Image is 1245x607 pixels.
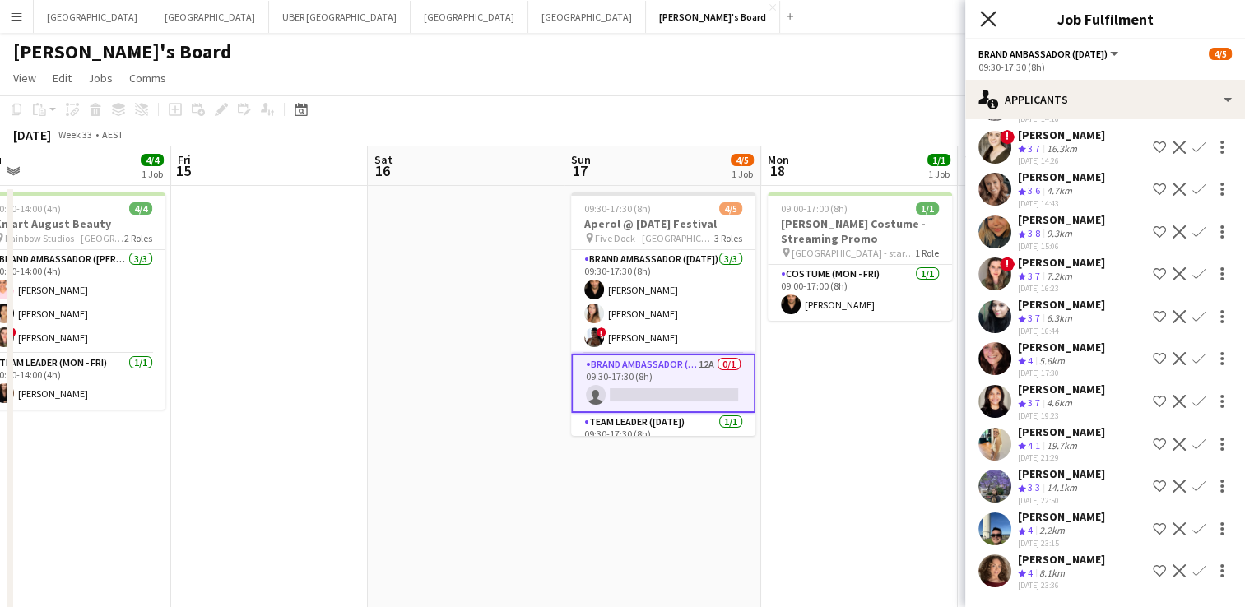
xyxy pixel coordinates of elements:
[102,128,123,141] div: AEST
[732,168,753,180] div: 1 Job
[1018,509,1105,524] div: [PERSON_NAME]
[1018,452,1105,463] div: [DATE] 21:29
[768,216,952,246] h3: [PERSON_NAME] Costume - Streaming Promo
[54,128,95,141] span: Week 33
[175,161,191,180] span: 15
[1028,227,1040,239] span: 3.8
[1018,368,1105,378] div: [DATE] 17:30
[1043,142,1080,156] div: 16.3km
[1018,155,1105,166] div: [DATE] 14:26
[714,232,742,244] span: 3 Roles
[88,71,113,86] span: Jobs
[1028,312,1040,324] span: 3.7
[1028,481,1040,493] span: 3.3
[81,67,119,89] a: Jobs
[1018,538,1105,549] div: [DATE] 23:15
[597,327,606,337] span: !
[151,1,269,33] button: [GEOGRAPHIC_DATA]
[1018,326,1105,336] div: [DATE] 16:44
[1043,439,1080,453] div: 19.7km
[927,154,950,166] span: 1/1
[978,61,1232,73] div: 09:30-17:30 (8h)
[571,216,755,231] h3: Aperol @ [DATE] Festival
[53,71,72,86] span: Edit
[1043,312,1075,326] div: 6.3km
[964,152,983,167] span: Tue
[1018,212,1105,227] div: [PERSON_NAME]
[1028,396,1040,409] span: 3.7
[123,67,173,89] a: Comms
[928,168,950,180] div: 1 Job
[571,152,591,167] span: Sun
[571,192,755,436] app-job-card: 09:30-17:30 (8h)4/5Aperol @ [DATE] Festival Five Dock - [GEOGRAPHIC_DATA]3 RolesBrand Ambassador ...
[1209,48,1232,60] span: 4/5
[1043,270,1075,284] div: 7.2km
[719,202,742,215] span: 4/5
[1018,297,1105,312] div: [PERSON_NAME]
[372,161,393,180] span: 16
[269,1,411,33] button: UBER [GEOGRAPHIC_DATA]
[1028,567,1033,579] span: 4
[1000,130,1015,145] span: !
[13,127,51,143] div: [DATE]
[571,250,755,354] app-card-role: Brand Ambassador ([DATE])3/309:30-17:30 (8h)[PERSON_NAME][PERSON_NAME]![PERSON_NAME]
[792,247,915,259] span: [GEOGRAPHIC_DATA] - start location TBC
[1018,580,1105,591] div: [DATE] 23:36
[1018,495,1105,506] div: [DATE] 22:50
[1018,283,1105,294] div: [DATE] 16:23
[1018,410,1105,421] div: [DATE] 19:23
[1018,424,1105,439] div: [PERSON_NAME]
[141,154,164,166] span: 4/4
[374,152,393,167] span: Sat
[5,232,124,244] span: Rainbow Studios - [GEOGRAPHIC_DATA]
[13,71,36,86] span: View
[571,354,755,413] app-card-role: Brand Ambassador ([DATE])12A0/109:30-17:30 (8h)
[528,1,646,33] button: [GEOGRAPHIC_DATA]
[768,192,952,321] app-job-card: 09:00-17:00 (8h)1/1[PERSON_NAME] Costume - Streaming Promo [GEOGRAPHIC_DATA] - start location TBC...
[1018,198,1105,209] div: [DATE] 14:43
[595,232,714,244] span: Five Dock - [GEOGRAPHIC_DATA]
[1043,481,1080,495] div: 14.1km
[124,232,152,244] span: 2 Roles
[765,161,789,180] span: 18
[916,202,939,215] span: 1/1
[1018,340,1105,354] div: [PERSON_NAME]
[1028,184,1040,197] span: 3.6
[7,67,43,89] a: View
[781,202,848,215] span: 09:00-17:00 (8h)
[768,265,952,321] app-card-role: Costume (Mon - Fri)1/109:00-17:00 (8h)[PERSON_NAME]
[1018,255,1105,270] div: [PERSON_NAME]
[1043,184,1075,198] div: 4.7km
[584,202,651,215] span: 09:30-17:30 (8h)
[13,39,232,64] h1: [PERSON_NAME]'s Board
[1043,396,1075,410] div: 4.6km
[129,202,152,215] span: 4/4
[411,1,528,33] button: [GEOGRAPHIC_DATA]
[646,1,780,33] button: [PERSON_NAME]'s Board
[915,247,939,259] span: 1 Role
[1018,466,1105,481] div: [PERSON_NAME]
[768,152,789,167] span: Mon
[978,48,1108,60] span: Brand Ambassador (Sunday)
[1028,270,1040,282] span: 3.7
[1028,354,1033,367] span: 4
[978,48,1121,60] button: Brand Ambassador ([DATE])
[34,1,151,33] button: [GEOGRAPHIC_DATA]
[178,152,191,167] span: Fri
[142,168,163,180] div: 1 Job
[962,161,983,180] span: 19
[1043,227,1075,241] div: 9.3km
[1018,241,1105,252] div: [DATE] 15:06
[731,154,754,166] span: 4/5
[1018,169,1105,184] div: [PERSON_NAME]
[1036,567,1068,581] div: 8.1km
[1018,114,1105,124] div: [DATE] 14:16
[1028,142,1040,155] span: 3.7
[1018,382,1105,396] div: [PERSON_NAME]
[1028,524,1033,536] span: 4
[1000,257,1015,271] span: !
[1018,552,1105,567] div: [PERSON_NAME]
[965,80,1245,119] div: Applicants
